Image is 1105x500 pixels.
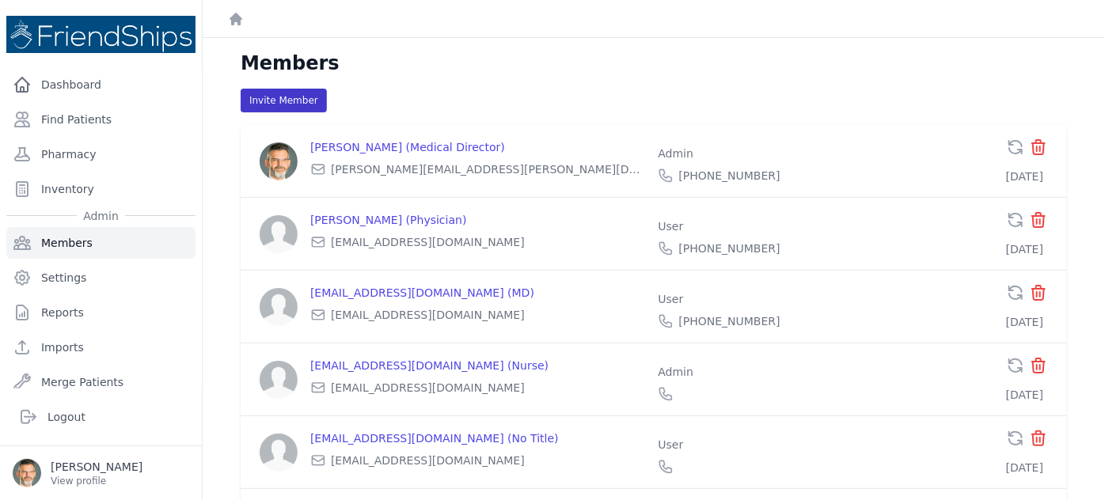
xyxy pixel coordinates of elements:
p: View profile [51,475,142,487]
div: [DATE] [1006,460,1048,475]
button: Invite Member [241,89,327,112]
a: Pharmacy [6,138,196,170]
p: User [658,218,993,234]
a: Logout [13,401,189,433]
p: [PERSON_NAME] (Medical Director) [310,139,645,155]
span: Re-send Invitation [1006,210,1025,229]
span: [EMAIL_ADDRESS][DOMAIN_NAME] [331,380,525,396]
a: Find Patients [6,104,196,135]
a: [EMAIL_ADDRESS][DOMAIN_NAME] (MD) [EMAIL_ADDRESS][DOMAIN_NAME] User [PHONE_NUMBER] [260,285,1006,329]
span: [PHONE_NUMBER] [678,241,780,256]
p: [PERSON_NAME] [51,459,142,475]
a: [PERSON_NAME] (Physician) [EMAIL_ADDRESS][DOMAIN_NAME] User [PHONE_NUMBER] [260,212,1006,256]
a: Reports [6,297,196,328]
div: [DATE] [1006,314,1048,330]
span: Remove Member From Organization [1029,363,1048,378]
div: [DATE] [1006,387,1048,403]
p: [EMAIL_ADDRESS][DOMAIN_NAME] (MD) [310,285,645,301]
a: [EMAIL_ADDRESS][DOMAIN_NAME] (Nurse) [EMAIL_ADDRESS][DOMAIN_NAME] Admin [260,358,1006,402]
p: [EMAIL_ADDRESS][DOMAIN_NAME] (Nurse) [310,358,645,373]
span: Remove Member From Organization [1029,436,1048,451]
span: Admin [77,208,125,224]
a: Settings [6,262,196,294]
span: [EMAIL_ADDRESS][DOMAIN_NAME] [331,453,525,468]
a: Members [6,227,196,259]
span: Re-send Invitation [1006,429,1025,448]
span: [EMAIL_ADDRESS][DOMAIN_NAME] [331,307,525,323]
span: Re-send Invitation [1006,138,1025,157]
p: User [658,291,993,307]
a: Dashboard [6,69,196,100]
a: [PERSON_NAME] (Medical Director) [PERSON_NAME][EMAIL_ADDRESS][PERSON_NAME][DOMAIN_NAME] Admin [PH... [260,139,1006,184]
p: [PERSON_NAME] (Physician) [310,212,645,228]
p: Admin [658,146,993,161]
span: Remove Member From Organization [1029,290,1048,305]
a: [PERSON_NAME] View profile [13,459,189,487]
img: Medical Missions EMR [6,16,196,53]
span: [EMAIL_ADDRESS][DOMAIN_NAME] [331,234,525,250]
span: Re-send Invitation [1006,356,1025,375]
p: [EMAIL_ADDRESS][DOMAIN_NAME] (No Title) [310,430,645,446]
span: [PHONE_NUMBER] [678,313,780,329]
a: Inventory [6,173,196,205]
span: Remove Member From Organization [1029,218,1048,233]
p: User [658,437,993,453]
a: Merge Patients [6,366,196,398]
span: Remove Member From Organization [1029,145,1048,160]
p: Admin [658,364,993,380]
span: [PERSON_NAME][EMAIL_ADDRESS][PERSON_NAME][DOMAIN_NAME] [331,161,645,177]
span: [PHONE_NUMBER] [678,168,780,184]
a: Imports [6,331,196,363]
div: [DATE] [1006,169,1048,184]
h1: Members [241,51,340,76]
a: [EMAIL_ADDRESS][DOMAIN_NAME] (No Title) [EMAIL_ADDRESS][DOMAIN_NAME] User [260,430,1006,475]
span: Re-send Invitation [1006,283,1025,302]
div: [DATE] [1006,241,1048,257]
